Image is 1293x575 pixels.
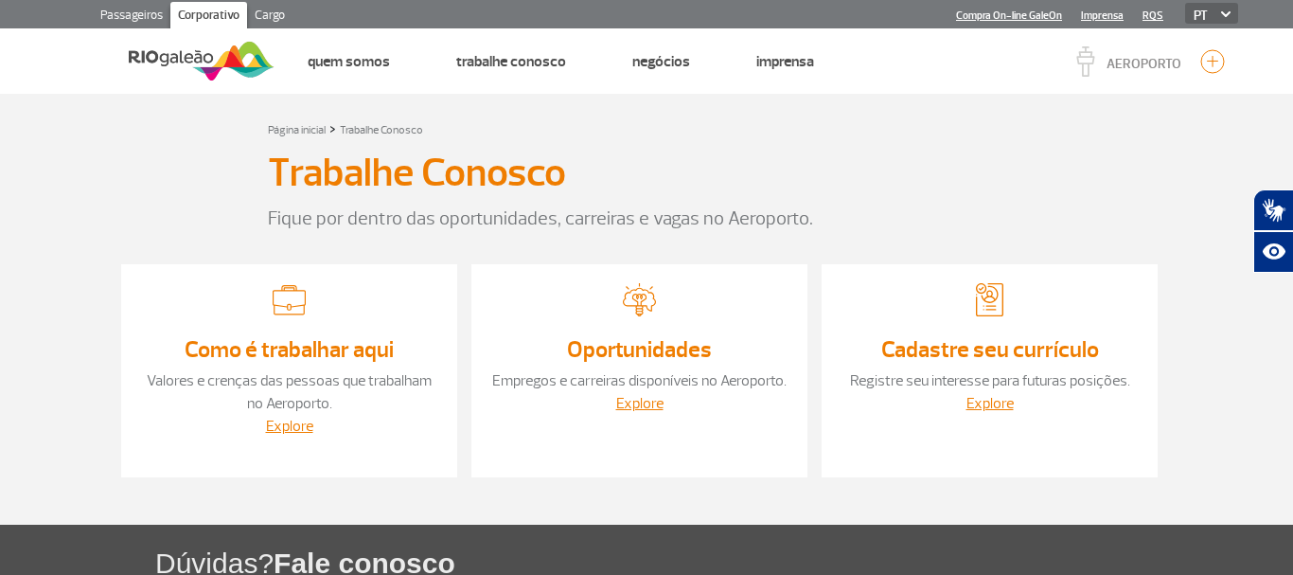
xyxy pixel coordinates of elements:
[850,371,1130,390] a: Registre seu interesse para futuras posições.
[456,52,566,71] a: Trabalhe Conosco
[756,52,814,71] a: Imprensa
[170,2,247,32] a: Corporativo
[1253,189,1293,273] div: Plugin de acessibilidade da Hand Talk.
[247,2,292,32] a: Cargo
[492,371,787,390] a: Empregos e carreiras disponíveis no Aeroporto.
[616,394,664,413] a: Explore
[966,394,1014,413] a: Explore
[147,371,432,413] a: Valores e crenças das pessoas que trabalham no Aeroporto.
[308,52,390,71] a: Quem Somos
[1081,9,1124,22] a: Imprensa
[881,335,1099,364] a: Cadastre seu currículo
[1107,58,1181,71] p: AEROPORTO
[1253,189,1293,231] button: Abrir tradutor de língua de sinais.
[329,117,336,139] a: >
[632,52,690,71] a: Negócios
[1253,231,1293,273] button: Abrir recursos assistivos.
[93,2,170,32] a: Passageiros
[266,417,313,436] a: Explore
[268,123,326,137] a: Página inicial
[956,9,1062,22] a: Compra On-line GaleOn
[567,335,712,364] a: Oportunidades
[1142,9,1163,22] a: RQS
[268,205,1025,233] p: Fique por dentro das oportunidades, carreiras e vagas no Aeroporto.
[340,123,423,137] a: Trabalhe Conosco
[185,335,394,364] a: Como é trabalhar aqui
[268,150,566,197] h3: Trabalhe Conosco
